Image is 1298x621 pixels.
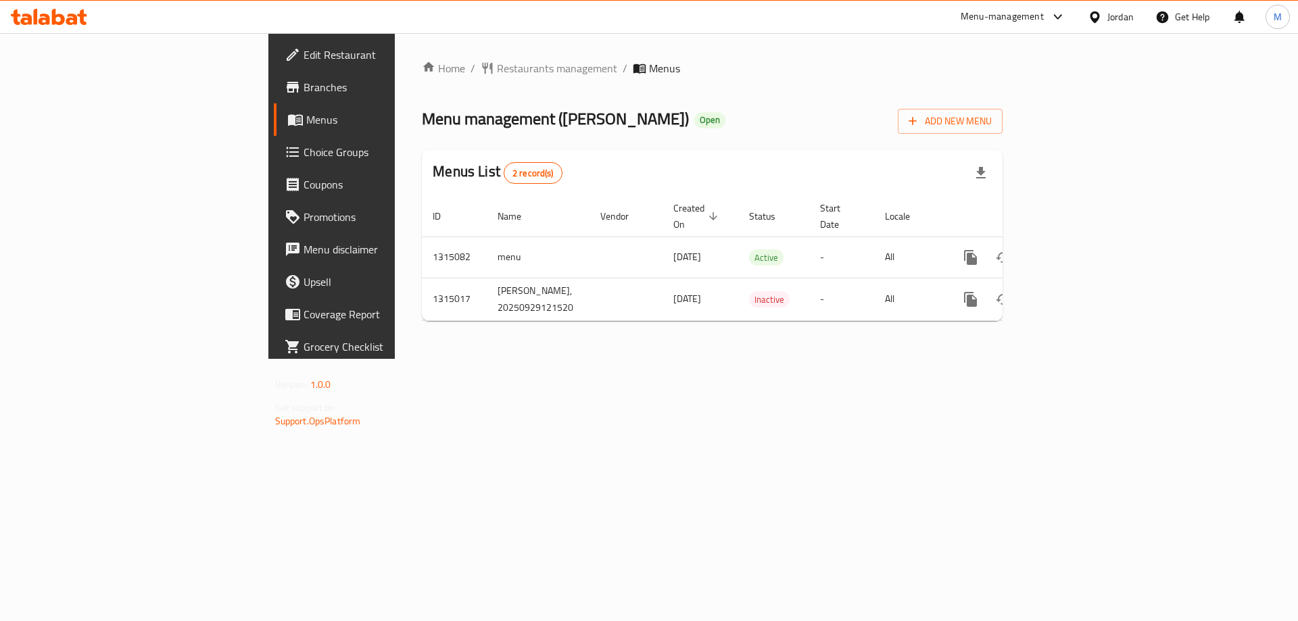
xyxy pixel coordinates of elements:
[600,208,646,224] span: Vendor
[274,298,485,330] a: Coverage Report
[497,60,617,76] span: Restaurants management
[304,144,475,160] span: Choice Groups
[310,376,331,393] span: 1.0.0
[898,109,1003,134] button: Add New Menu
[809,278,874,320] td: -
[433,208,458,224] span: ID
[987,283,1019,316] button: Change Status
[422,103,689,134] span: Menu management ( [PERSON_NAME] )
[944,196,1095,237] th: Actions
[304,47,475,63] span: Edit Restaurant
[433,162,562,184] h2: Menus List
[274,71,485,103] a: Branches
[275,399,337,416] span: Get support on:
[304,79,475,95] span: Branches
[820,200,858,232] span: Start Date
[961,9,1044,25] div: Menu-management
[274,39,485,71] a: Edit Restaurant
[749,250,784,266] span: Active
[749,291,790,307] div: Inactive
[487,278,590,320] td: [PERSON_NAME], 20250929121520
[623,60,627,76] li: /
[274,168,485,201] a: Coupons
[694,112,725,128] div: Open
[1107,9,1134,24] div: Jordan
[275,376,308,393] span: Version:
[673,200,722,232] span: Created On
[874,237,944,278] td: All
[422,196,1095,321] table: enhanced table
[673,290,701,307] span: [DATE]
[487,237,590,278] td: menu
[694,114,725,126] span: Open
[504,162,562,184] div: Total records count
[274,233,485,266] a: Menu disclaimer
[481,60,617,76] a: Restaurants management
[885,208,928,224] span: Locale
[673,248,701,266] span: [DATE]
[274,136,485,168] a: Choice Groups
[274,330,485,363] a: Grocery Checklist
[874,278,944,320] td: All
[304,306,475,322] span: Coverage Report
[749,292,790,307] span: Inactive
[955,241,987,274] button: more
[749,208,793,224] span: Status
[304,274,475,290] span: Upsell
[955,283,987,316] button: more
[274,201,485,233] a: Promotions
[304,241,475,257] span: Menu disclaimer
[304,176,475,193] span: Coupons
[304,209,475,225] span: Promotions
[306,111,475,128] span: Menus
[965,157,997,189] div: Export file
[304,339,475,355] span: Grocery Checklist
[909,113,992,130] span: Add New Menu
[649,60,680,76] span: Menus
[422,60,1003,76] nav: breadcrumb
[809,237,874,278] td: -
[274,103,485,136] a: Menus
[1274,9,1282,24] span: M
[987,241,1019,274] button: Change Status
[498,208,539,224] span: Name
[274,266,485,298] a: Upsell
[275,412,361,430] a: Support.OpsPlatform
[504,167,562,180] span: 2 record(s)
